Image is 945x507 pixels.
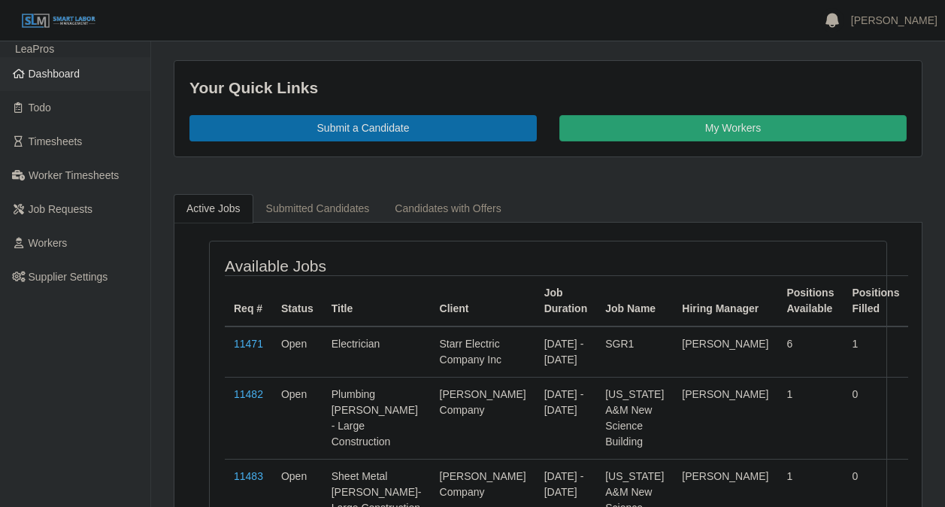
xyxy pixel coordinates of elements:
[843,377,908,459] td: 0
[29,68,80,80] span: Dashboard
[535,326,597,378] td: [DATE] - [DATE]
[29,135,83,147] span: Timesheets
[29,203,93,215] span: Job Requests
[234,470,263,482] a: 11483
[29,271,108,283] span: Supplier Settings
[29,237,68,249] span: Workers
[431,326,535,378] td: Starr Electric Company Inc
[559,115,907,141] a: My Workers
[29,169,119,181] span: Worker Timesheets
[596,275,673,326] th: Job Name
[535,377,597,459] td: [DATE] - [DATE]
[234,338,263,350] a: 11471
[535,275,597,326] th: Job Duration
[673,377,777,459] td: [PERSON_NAME]
[851,13,937,29] a: [PERSON_NAME]
[777,326,843,378] td: 6
[596,377,673,459] td: [US_STATE] A&M New Science Building
[323,326,431,378] td: Electrician
[777,377,843,459] td: 1
[29,102,51,114] span: Todo
[225,257,481,275] h4: Available Jobs
[174,194,253,223] a: Active Jobs
[431,275,535,326] th: Client
[673,275,777,326] th: Hiring Manager
[225,275,272,326] th: Req #
[431,377,535,459] td: [PERSON_NAME] Company
[596,326,673,378] td: SGR1
[777,275,843,326] th: Positions Available
[323,275,431,326] th: Title
[253,194,383,223] a: Submitted Candidates
[382,194,513,223] a: Candidates with Offers
[673,326,777,378] td: [PERSON_NAME]
[272,275,323,326] th: Status
[323,377,431,459] td: Plumbing [PERSON_NAME] - Large Construction
[843,275,908,326] th: Positions Filled
[234,388,263,400] a: 11482
[843,326,908,378] td: 1
[272,326,323,378] td: Open
[189,76,907,100] div: Your Quick Links
[15,43,54,55] span: LeaPros
[21,13,96,29] img: SLM Logo
[272,377,323,459] td: Open
[189,115,537,141] a: Submit a Candidate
